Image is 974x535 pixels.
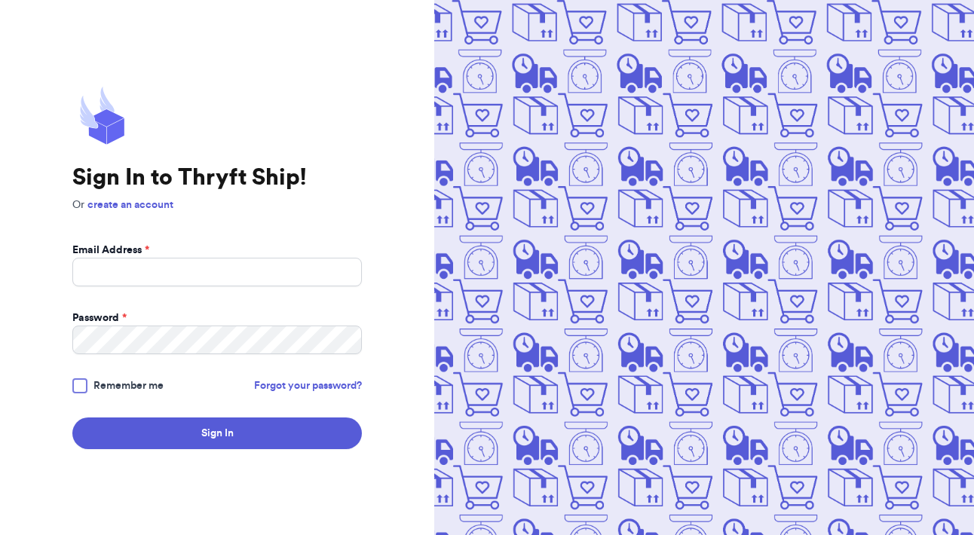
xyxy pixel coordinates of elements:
[72,243,149,258] label: Email Address
[72,197,362,212] p: Or
[72,310,127,326] label: Password
[72,164,362,191] h1: Sign In to Thryft Ship!
[87,200,173,210] a: create an account
[254,378,362,393] a: Forgot your password?
[72,417,362,449] button: Sign In
[93,378,164,393] span: Remember me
